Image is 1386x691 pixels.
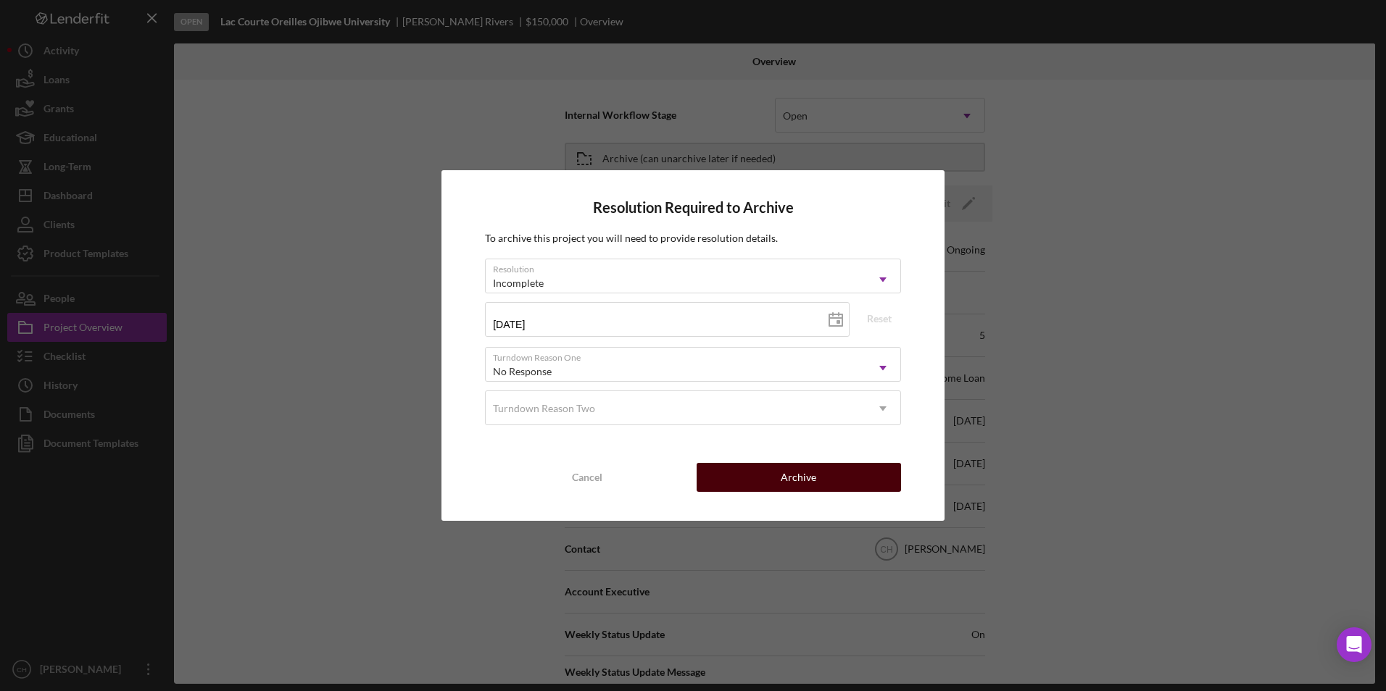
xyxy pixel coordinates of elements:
button: Reset [858,308,901,330]
button: Archive [697,463,901,492]
div: Cancel [572,463,602,492]
p: To archive this project you will need to provide resolution details. [485,230,901,246]
div: Turndown Reason Two [493,403,595,414]
h4: Resolution Required to Archive [485,199,901,216]
button: Cancel [485,463,689,492]
div: Archive [781,463,816,492]
div: No Response [493,366,552,377]
div: Open Intercom Messenger [1337,627,1372,662]
div: Reset [867,308,892,330]
div: Incomplete [493,277,544,289]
